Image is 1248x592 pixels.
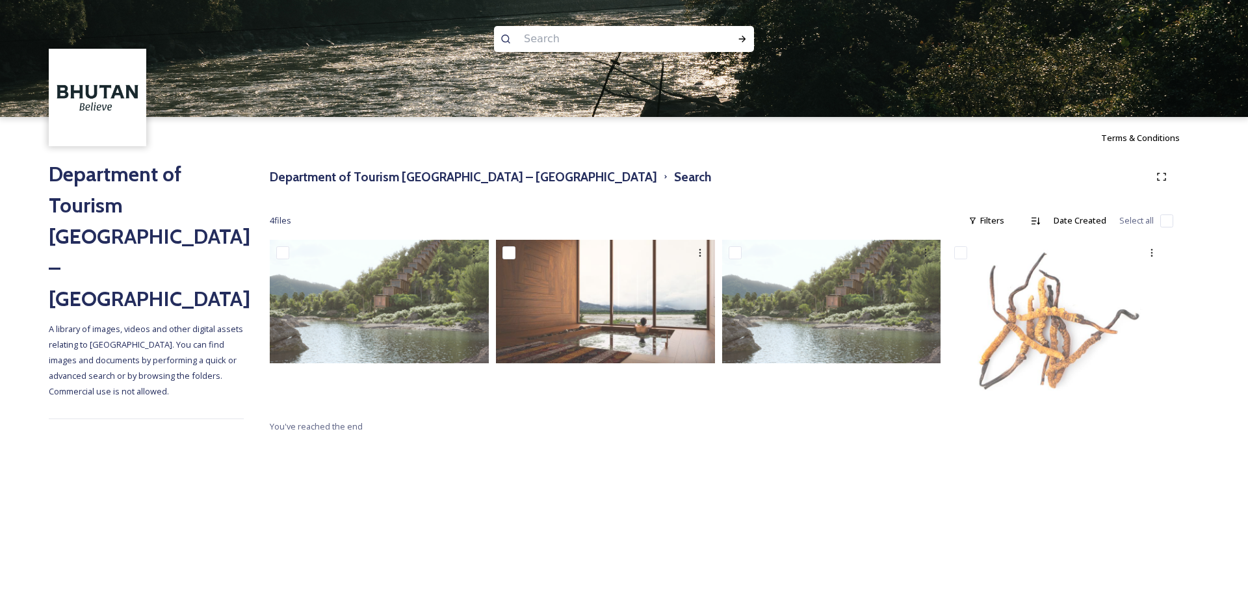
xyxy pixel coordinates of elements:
span: You've reached the end [270,420,363,432]
input: Search [517,25,695,53]
img: BT_Logo_BB_Lockup_CMYK_High%2520Res.jpg [51,51,145,145]
div: Date Created [1047,208,1113,233]
div: Filters [962,208,1011,233]
img: GMC_V36 Wellness 2.jpg [496,240,715,363]
span: Select all [1119,214,1154,227]
img: WELLNESS by BRICK VISUAL.png [722,240,941,363]
a: Terms & Conditions [1101,130,1199,146]
img: GMC_V36 Wellness 1.png [270,240,489,363]
span: A library of images, videos and other digital assets relating to [GEOGRAPHIC_DATA]. You can find ... [49,323,245,397]
span: Terms & Conditions [1101,132,1180,144]
h3: Department of Tourism [GEOGRAPHIC_DATA] – [GEOGRAPHIC_DATA] [270,168,657,187]
span: 4 file s [270,214,291,227]
h2: Department of Tourism [GEOGRAPHIC_DATA] – [GEOGRAPHIC_DATA] [49,159,244,315]
h3: Search [674,168,711,187]
img: Cordycept.jpg [948,240,1167,412]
